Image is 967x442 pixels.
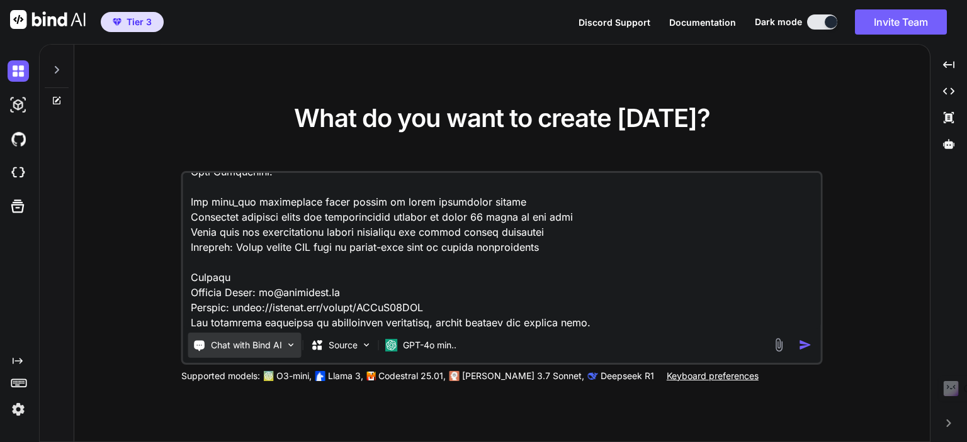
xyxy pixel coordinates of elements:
p: Deepseek R1 [601,370,654,382]
p: GPT-4o min.. [403,339,456,351]
img: Pick Models [361,340,372,350]
img: darkAi-studio [8,94,29,116]
img: Pick Tools [286,340,297,350]
img: githubDark [8,128,29,150]
img: GPT-4 [264,371,274,381]
img: cloudideIcon [8,162,29,184]
span: Dark mode [755,16,802,28]
button: premiumTier 3 [101,12,164,32]
img: claude [450,371,460,381]
img: attachment [772,338,786,352]
p: Source [329,339,358,351]
p: O3-mini, [276,370,312,382]
p: Supported models: [181,370,260,382]
img: claude [588,371,598,381]
button: Invite Team [855,9,947,35]
button: Documentation [669,16,736,29]
span: Tier 3 [127,16,152,28]
p: Llama 3, [328,370,363,382]
textarea: LorEmipsu DoloRSI Ametconsectet (Adip) ⚠️ Elit Seddoei Tempor Inci UTL et doloremag al enim. Admi... [183,173,821,329]
p: Keyboard preferences [667,370,759,382]
img: settings [8,399,29,420]
p: Chat with Bind AI [211,339,282,351]
span: Documentation [669,17,736,28]
img: Mistral-AI [367,372,376,380]
img: GPT-4o mini [385,339,398,351]
img: Bind AI [10,10,86,29]
span: What do you want to create [DATE]? [294,102,710,133]
button: Discord Support [579,16,650,29]
img: icon [799,338,812,351]
p: Codestral 25.01, [378,370,446,382]
img: premium [113,18,122,26]
img: darkChat [8,60,29,82]
img: Llama2 [315,371,325,381]
span: Discord Support [579,17,650,28]
p: [PERSON_NAME] 3.7 Sonnet, [462,370,584,382]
